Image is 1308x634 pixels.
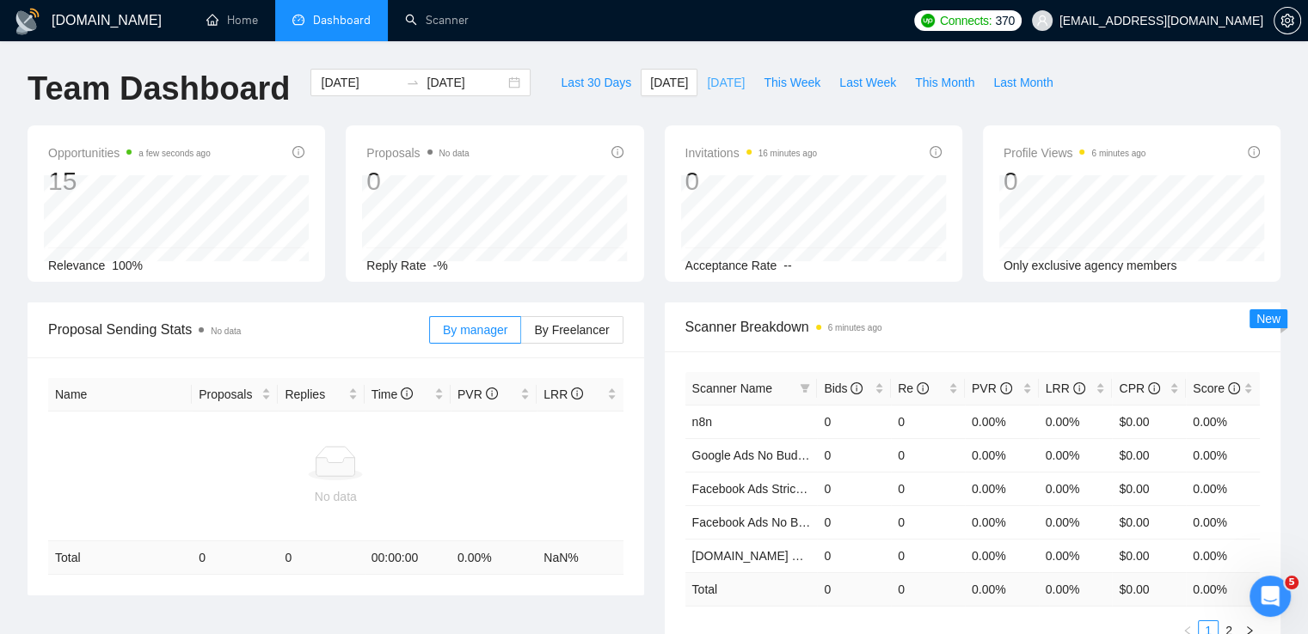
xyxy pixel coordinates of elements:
[1039,438,1113,472] td: 0.00%
[800,383,810,393] span: filter
[891,472,965,505] td: 0
[401,387,413,399] span: info-circle
[439,149,470,158] span: No data
[285,385,344,404] span: Replies
[292,146,304,158] span: info-circle
[1004,259,1177,272] span: Only exclusive agency members
[534,323,609,337] span: By Freelancer
[965,405,1039,438] td: 0.00%
[984,69,1062,96] button: Last Month
[1148,382,1160,394] span: info-circle
[1039,505,1113,539] td: 0.00%
[206,13,258,27] a: homeHome
[817,405,891,438] td: 0
[406,76,420,89] span: to
[917,382,929,394] span: info-circle
[692,549,969,563] a: [DOMAIN_NAME] & other tools - [PERSON_NAME]
[365,541,451,575] td: 00:00:00
[851,382,863,394] span: info-circle
[650,73,688,92] span: [DATE]
[433,259,448,272] span: -%
[817,438,891,472] td: 0
[1228,382,1240,394] span: info-circle
[930,146,942,158] span: info-circle
[48,541,192,575] td: Total
[817,505,891,539] td: 0
[1186,438,1260,472] td: 0.00%
[1186,405,1260,438] td: 0.00%
[1091,149,1145,158] time: 6 minutes ago
[321,73,399,92] input: Start date
[824,381,863,395] span: Bids
[48,378,192,411] th: Name
[1274,7,1301,34] button: setting
[192,541,278,575] td: 0
[486,387,498,399] span: info-circle
[758,149,817,158] time: 16 minutes ago
[199,385,258,404] span: Proposals
[1036,15,1048,27] span: user
[457,387,498,401] span: PVR
[965,572,1039,606] td: 0.00 %
[1285,576,1299,589] span: 5
[366,143,469,163] span: Proposals
[707,73,745,92] span: [DATE]
[891,438,965,472] td: 0
[1186,572,1260,606] td: 0.00 %
[48,259,105,272] span: Relevance
[48,143,211,163] span: Opportunities
[1112,438,1186,472] td: $0.00
[1248,146,1260,158] span: info-circle
[685,259,777,272] span: Acceptance Rate
[940,11,992,30] span: Connects:
[1039,572,1113,606] td: 0.00 %
[406,76,420,89] span: swap-right
[292,14,304,26] span: dashboard
[1039,472,1113,505] td: 0.00%
[891,539,965,572] td: 0
[828,323,882,332] time: 6 minutes ago
[965,438,1039,472] td: 0.00%
[138,149,210,158] time: a few seconds ago
[685,316,1261,338] span: Scanner Breakdown
[692,515,829,529] a: Facebook Ads No Budget
[451,541,537,575] td: 0.00 %
[692,415,712,429] a: n8n
[1039,539,1113,572] td: 0.00%
[995,11,1014,30] span: 370
[906,69,984,96] button: This Month
[537,541,623,575] td: NaN %
[1112,405,1186,438] td: $0.00
[783,259,791,272] span: --
[915,73,974,92] span: This Month
[1256,312,1280,326] span: New
[1274,14,1300,27] span: setting
[965,472,1039,505] td: 0.00%
[754,69,830,96] button: This Week
[55,487,617,506] div: No data
[921,14,935,27] img: upwork-logo.png
[965,539,1039,572] td: 0.00%
[764,73,820,92] span: This Week
[1112,572,1186,606] td: $ 0.00
[641,69,697,96] button: [DATE]
[692,448,814,462] a: Google Ads No Budget
[796,375,814,401] span: filter
[692,482,841,496] a: Facebook Ads Strict Budget
[366,165,469,198] div: 0
[891,405,965,438] td: 0
[817,472,891,505] td: 0
[211,326,241,336] span: No data
[1000,382,1012,394] span: info-circle
[1073,382,1085,394] span: info-circle
[839,73,896,92] span: Last Week
[1004,143,1146,163] span: Profile Views
[817,539,891,572] td: 0
[611,146,623,158] span: info-circle
[692,381,772,395] span: Scanner Name
[427,73,505,92] input: End date
[685,143,817,163] span: Invitations
[571,387,583,399] span: info-circle
[1112,472,1186,505] td: $0.00
[112,259,143,272] span: 100%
